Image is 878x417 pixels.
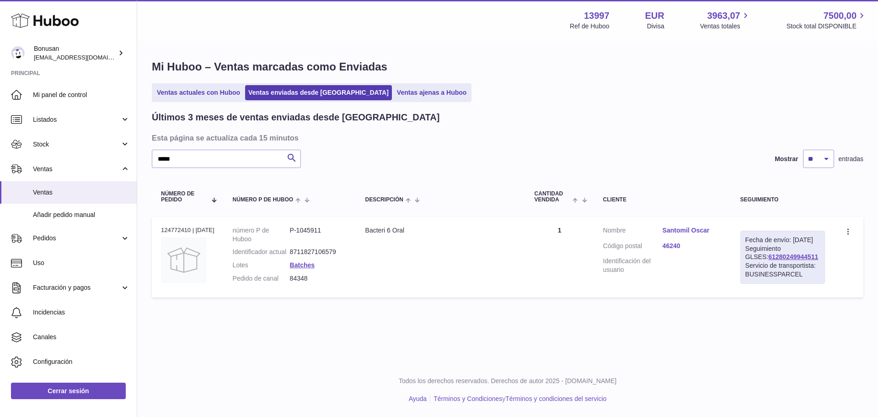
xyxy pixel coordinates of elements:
dd: P-1045911 [290,226,347,244]
a: 46240 [663,242,722,250]
td: 1 [525,217,594,298]
dt: Identificador actual [233,248,290,256]
a: Batches [290,261,315,269]
a: Cerrar sesión [11,383,126,399]
span: 7500,00 [824,10,857,22]
span: Mi panel de control [33,91,130,99]
img: info@bonusan.es [11,46,25,60]
div: Fecha de envío: [DATE] [745,236,820,244]
div: Seguimiento GLSES: [740,231,825,284]
span: Descripción [365,197,403,203]
div: Ref de Huboo [570,22,609,31]
img: no-photo.jpg [161,237,207,283]
dt: Lotes [233,261,290,270]
span: Uso [33,259,130,267]
li: y [430,395,606,403]
a: Ventas ajenas a Huboo [394,85,470,100]
span: [EMAIL_ADDRESS][DOMAIN_NAME] [34,54,134,61]
span: Stock [33,140,120,149]
a: 3963,07 Ventas totales [700,10,751,31]
dt: Pedido de canal [233,274,290,283]
span: Pedidos [33,234,120,243]
span: Configuración [33,357,130,366]
a: 7500,00 Stock total DISPONIBLE [787,10,867,31]
a: Ventas actuales con Huboo [154,85,243,100]
a: Términos y Condiciones [434,395,502,402]
div: Seguimiento [740,197,825,203]
span: Ventas totales [700,22,751,31]
div: Bacteri 6 Oral [365,226,516,235]
span: Ventas [33,188,130,197]
span: Stock total DISPONIBLE [787,22,867,31]
a: Santomil Oscar [663,226,722,235]
div: Divisa [647,22,664,31]
span: Añadir pedido manual [33,211,130,219]
h3: Esta página se actualiza cada 15 minutos [152,133,861,143]
span: Cantidad vendida [535,191,571,203]
span: Ventas [33,165,120,173]
dt: Código postal [603,242,663,253]
dd: 8711827106579 [290,248,347,256]
span: Listados [33,115,120,124]
strong: 13997 [584,10,610,22]
dt: Identificación del usuario [603,257,663,274]
span: Incidencias [33,308,130,317]
dd: 84348 [290,274,347,283]
a: Ventas enviadas desde [GEOGRAPHIC_DATA] [245,85,392,100]
p: Todos los derechos reservados. Derechos de autor 2025 - [DOMAIN_NAME] [145,377,871,385]
div: Bonusan [34,44,116,62]
span: 3963,07 [707,10,740,22]
a: 61280249944511 [768,253,818,260]
a: Ayuda [409,395,427,402]
h1: Mi Huboo – Ventas marcadas como Enviadas [152,60,863,74]
span: Facturación y pagos [33,283,120,292]
span: número P de Huboo [233,197,293,203]
h2: Últimos 3 meses de ventas enviadas desde [GEOGRAPHIC_DATA] [152,111,439,124]
span: Número de pedido [161,191,206,203]
span: Canales [33,333,130,341]
div: 124772410 | [DATE] [161,226,214,234]
label: Mostrar [775,155,798,163]
a: Términos y condiciones del servicio [505,395,606,402]
dt: número P de Huboo [233,226,290,244]
dt: Nombre [603,226,663,237]
div: Servicio de transportista: BUSINESSPARCEL [745,261,820,279]
span: entradas [839,155,863,163]
div: Cliente [603,197,722,203]
strong: EUR [645,10,664,22]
